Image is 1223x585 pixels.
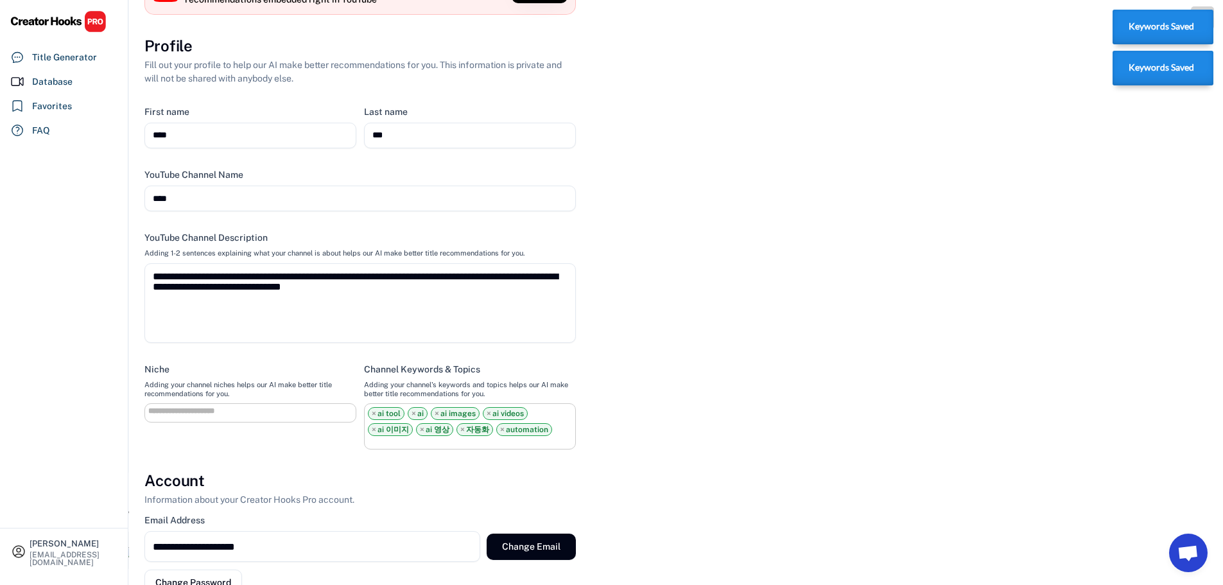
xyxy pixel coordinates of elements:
div: Database [32,75,73,89]
div: Keywords by Traffic [142,76,216,84]
img: CHPRO%20Logo.svg [10,10,107,33]
h3: Account [144,470,205,492]
span: × [420,426,424,433]
img: tab_keywords_by_traffic_grey.svg [128,74,138,85]
div: Domain: [DOMAIN_NAME] [33,33,141,44]
div: First name [144,106,189,118]
div: Information about your Creator Hooks Pro account. [144,493,354,507]
span: × [372,426,376,433]
div: Title Generator [32,51,97,64]
li: ai videos [483,407,528,420]
a: 채팅 열기 [1169,534,1208,572]
div: Niche [144,363,169,375]
span: × [487,410,491,417]
div: YouTube Channel Name [144,169,243,180]
li: ai images [431,407,480,420]
button: Change Email [487,534,576,560]
li: 자동화 [456,423,493,436]
div: [EMAIL_ADDRESS][DOMAIN_NAME] [30,551,117,566]
img: logo_orange.svg [21,21,31,31]
div: Channel Keywords & Topics [364,363,480,375]
div: Email Address [144,514,205,526]
div: [PERSON_NAME] [30,539,117,548]
strong: Keywords Saved [1129,21,1194,31]
li: ai [408,407,428,420]
img: website_grey.svg [21,33,31,44]
div: Adding your channel's keywords and topics helps our AI make better title recommendations for you. [364,380,576,399]
li: ai tool [368,407,404,420]
div: Favorites [32,100,72,113]
span: × [500,426,505,433]
img: tab_domain_overview_orange.svg [35,74,45,85]
div: Fill out your profile to help our AI make better recommendations for you. This information is pri... [144,58,576,85]
div: Adding your channel niches helps our AI make better title recommendations for you. [144,380,356,399]
div: YouTube Channel Description [144,232,268,243]
div: Adding 1-2 sentences explaining what your channel is about helps our AI make better title recomme... [144,249,525,258]
div: Last name [364,106,408,118]
li: ai 영상 [416,423,453,436]
div: Domain Overview [49,76,115,84]
span: × [435,410,439,417]
span: × [372,410,376,417]
strong: Keywords Saved [1129,62,1194,73]
div: FAQ [32,124,50,137]
h3: Profile [144,35,193,57]
li: ai 이미지 [368,423,413,436]
span: × [460,426,465,433]
span: × [412,410,416,417]
li: automation [496,423,552,436]
div: v 4.0.24 [36,21,63,31]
